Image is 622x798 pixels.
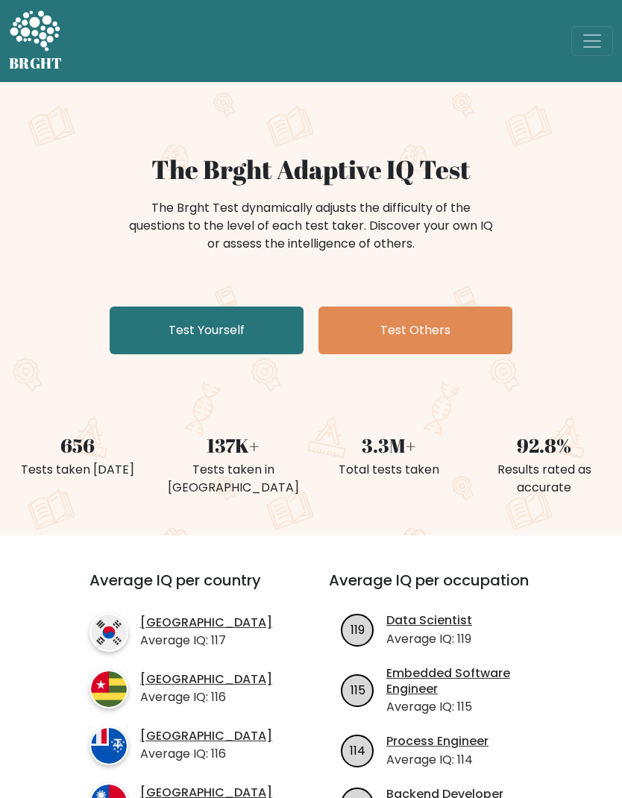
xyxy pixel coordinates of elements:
[571,26,613,56] button: Toggle navigation
[386,630,472,648] p: Average IQ: 119
[386,613,472,629] a: Data Scientist
[9,154,613,184] h1: The Brght Adaptive IQ Test
[9,6,63,76] a: BRGHT
[125,199,497,253] div: The Brght Test dynamically adjusts the difficulty of the questions to the level of each test take...
[140,688,272,706] p: Average IQ: 116
[386,698,550,716] p: Average IQ: 115
[89,726,128,765] img: country
[351,682,365,699] text: 115
[165,461,303,497] div: Tests taken in [GEOGRAPHIC_DATA]
[386,734,489,750] a: Process Engineer
[318,307,512,354] a: Test Others
[140,672,272,688] a: [GEOGRAPHIC_DATA]
[89,613,128,652] img: country
[320,461,458,479] div: Total tests taken
[9,54,63,72] h5: BRGHT
[110,307,304,354] a: Test Yourself
[165,432,303,461] div: 137K+
[9,461,147,479] div: Tests taken [DATE]
[350,742,365,759] text: 114
[9,432,147,461] div: 656
[386,751,489,769] p: Average IQ: 114
[140,632,272,650] p: Average IQ: 117
[320,432,458,461] div: 3.3M+
[329,571,550,607] h3: Average IQ per occupation
[386,666,550,697] a: Embedded Software Engineer
[140,745,272,763] p: Average IQ: 116
[476,432,614,461] div: 92.8%
[140,729,272,744] a: [GEOGRAPHIC_DATA]
[351,621,365,638] text: 119
[140,615,272,631] a: [GEOGRAPHIC_DATA]
[89,670,128,709] img: country
[476,461,614,497] div: Results rated as accurate
[89,571,275,607] h3: Average IQ per country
